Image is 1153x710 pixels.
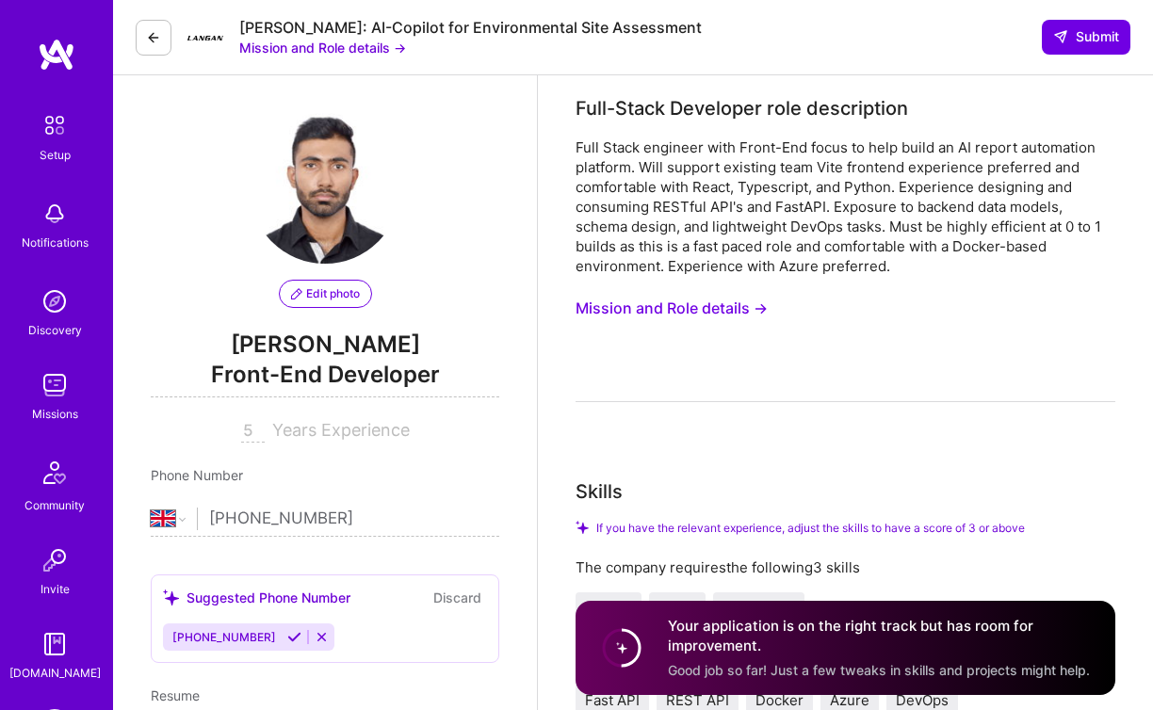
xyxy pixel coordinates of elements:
[668,662,1090,678] span: Good job so far! Just a few tweaks in skills and projects might help.
[35,105,74,145] img: setup
[38,38,75,72] img: logo
[239,18,702,38] div: [PERSON_NAME]: AI-Copilot for Environmental Site Assessment
[22,233,89,252] div: Notifications
[9,663,101,683] div: [DOMAIN_NAME]
[36,366,73,404] img: teamwork
[24,495,85,515] div: Community
[187,19,224,56] img: Company Logo
[1053,27,1119,46] span: Submit
[1042,20,1130,54] button: Submit
[41,579,70,599] div: Invite
[36,195,73,233] img: bell
[40,145,71,165] div: Setup
[36,282,73,320] img: discovery
[36,625,73,663] img: guide book
[1053,29,1068,44] i: icon SendLight
[32,450,77,495] img: Community
[32,404,78,424] div: Missions
[239,38,406,57] button: Mission and Role details →
[146,30,161,45] i: icon LeftArrowDark
[36,541,73,579] img: Invite
[668,616,1093,656] h4: Your application is on the right track but has room for improvement.
[28,320,82,340] div: Discovery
